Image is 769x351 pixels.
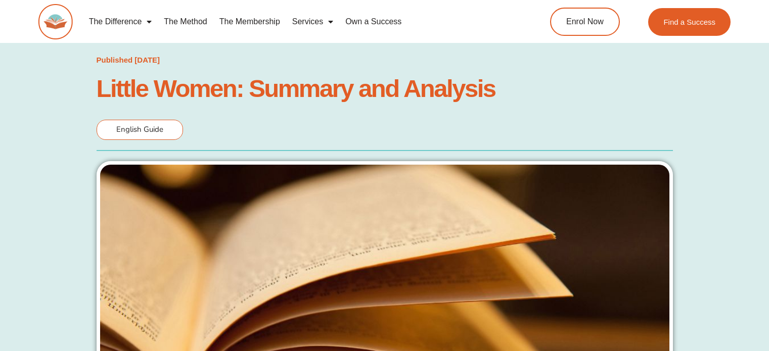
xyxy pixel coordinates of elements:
a: The Membership [213,10,286,33]
a: The Difference [83,10,158,33]
span: Find a Success [663,18,715,26]
nav: Menu [83,10,511,33]
a: Enrol Now [550,8,620,36]
a: Services [286,10,339,33]
a: Find a Success [648,8,731,36]
span: English Guide [116,124,163,134]
a: The Method [158,10,213,33]
a: Published [DATE] [97,53,160,67]
a: Own a Success [339,10,408,33]
h1: Little Women: Summary and Analysis [97,77,673,99]
span: Published [97,56,133,64]
time: [DATE] [134,56,160,64]
span: Enrol Now [566,18,604,26]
